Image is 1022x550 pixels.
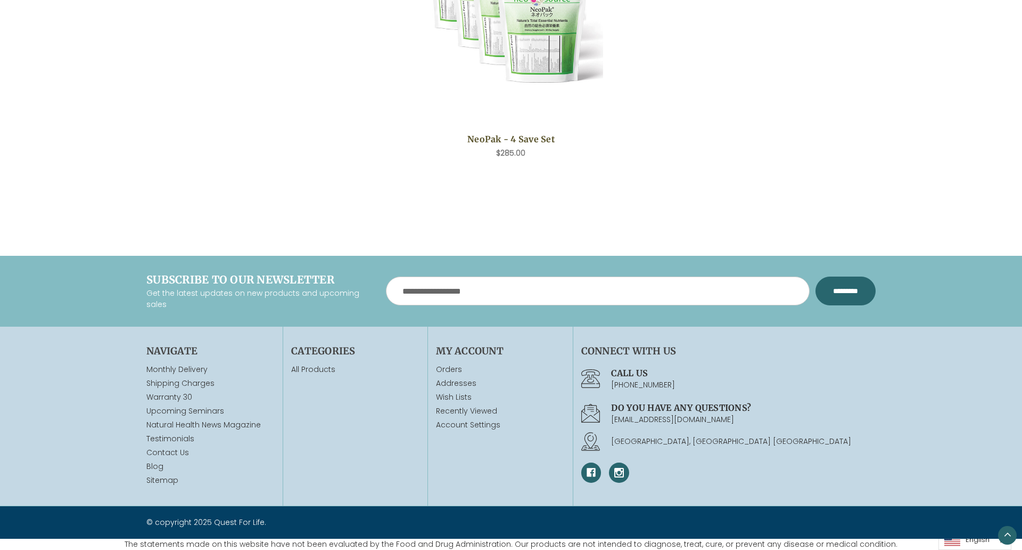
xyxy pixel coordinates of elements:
[146,364,208,375] a: Monthly Delivery
[611,401,876,414] h4: Do you have any questions?
[424,133,597,145] a: NeoPak - 4 Save Set
[291,364,335,375] a: All Products
[146,406,224,416] a: Upcoming Seminars
[291,344,419,358] h4: Categories
[436,344,564,358] h4: My Account
[436,406,564,417] a: Recently Viewed
[611,436,876,447] p: [GEOGRAPHIC_DATA], [GEOGRAPHIC_DATA] [GEOGRAPHIC_DATA]
[496,148,525,158] span: $285.00
[146,344,275,358] h4: Navigate
[611,367,876,379] h4: Call us
[146,378,215,389] a: Shipping Charges
[436,419,564,431] a: Account Settings
[581,344,876,358] h4: Connect With Us
[436,392,564,403] a: Wish Lists
[146,447,189,458] a: Contact Us
[146,461,163,472] a: Blog
[146,419,261,430] a: Natural Health News Magazine
[125,539,897,550] p: The statements made on this website have not been evaluated by the Food and Drug Administration. ...
[146,392,192,402] a: Warranty 30
[146,288,370,310] p: Get the latest updates on new products and upcoming sales
[436,378,564,389] a: Addresses
[611,379,675,390] a: [PHONE_NUMBER]
[146,272,370,288] h4: Subscribe to our newsletter
[146,475,178,486] a: Sitemap
[611,414,734,425] a: [EMAIL_ADDRESS][DOMAIN_NAME]
[146,517,503,528] p: © copyright 2025 Quest For Life.
[146,433,194,444] a: Testimonials
[436,364,564,375] a: Orders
